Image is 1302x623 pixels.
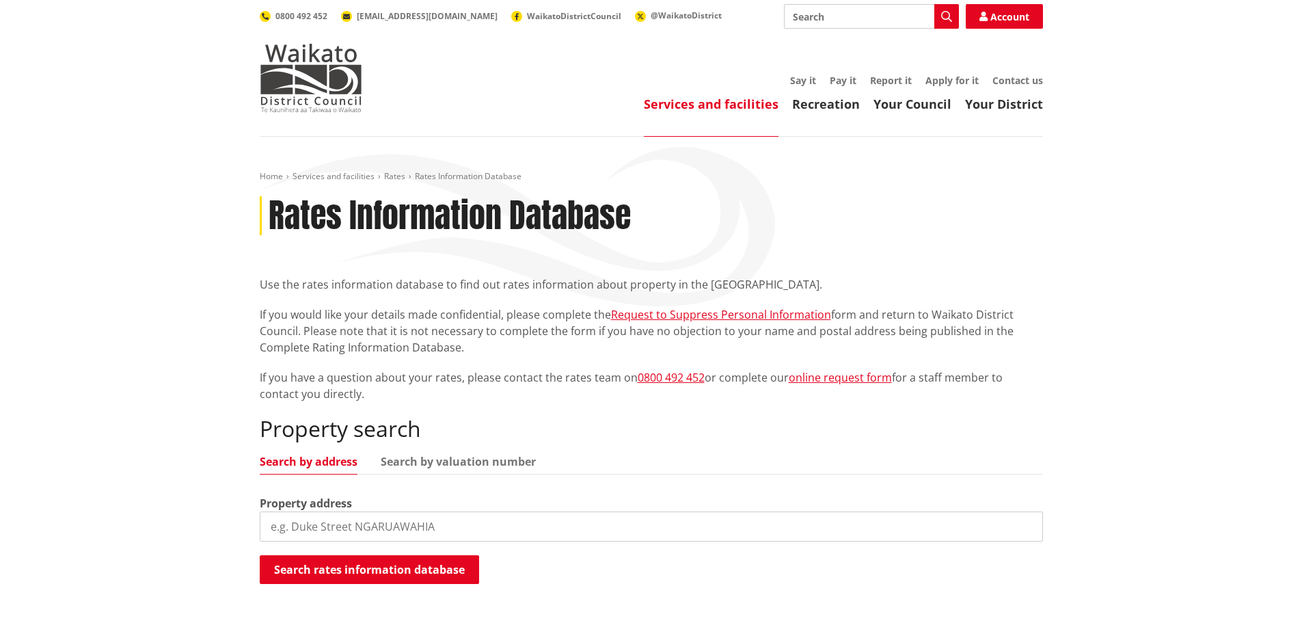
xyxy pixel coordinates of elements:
p: If you would like your details made confidential, please complete the form and return to Waikato ... [260,306,1043,356]
span: 0800 492 452 [275,10,327,22]
a: Contact us [992,74,1043,87]
a: online request form [789,370,892,385]
a: Search by valuation number [381,456,536,467]
a: Services and facilities [293,170,375,182]
a: Request to Suppress Personal Information [611,307,831,322]
h1: Rates Information Database [269,196,631,236]
a: Search by address [260,456,357,467]
a: 0800 492 452 [260,10,327,22]
a: Your Council [873,96,951,112]
span: Rates Information Database [415,170,521,182]
a: [EMAIL_ADDRESS][DOMAIN_NAME] [341,10,498,22]
input: Search input [784,4,959,29]
a: Recreation [792,96,860,112]
h2: Property search [260,416,1043,442]
a: WaikatoDistrictCouncil [511,10,621,22]
input: e.g. Duke Street NGARUAWAHIA [260,512,1043,542]
p: If you have a question about your rates, please contact the rates team on or complete our for a s... [260,369,1043,402]
a: Account [966,4,1043,29]
a: Home [260,170,283,182]
a: Rates [384,170,405,182]
span: WaikatoDistrictCouncil [527,10,621,22]
a: Pay it [830,74,856,87]
a: 0800 492 452 [638,370,705,385]
span: @WaikatoDistrict [651,10,722,21]
a: Apply for it [925,74,979,87]
a: Services and facilities [644,96,778,112]
a: Say it [790,74,816,87]
button: Search rates information database [260,555,479,584]
span: [EMAIL_ADDRESS][DOMAIN_NAME] [357,10,498,22]
label: Property address [260,495,352,512]
a: @WaikatoDistrict [635,10,722,21]
a: Report it [870,74,912,87]
nav: breadcrumb [260,171,1043,183]
a: Your District [965,96,1043,112]
p: Use the rates information database to find out rates information about property in the [GEOGRAPHI... [260,276,1043,293]
img: Waikato District Council - Te Kaunihera aa Takiwaa o Waikato [260,44,362,112]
